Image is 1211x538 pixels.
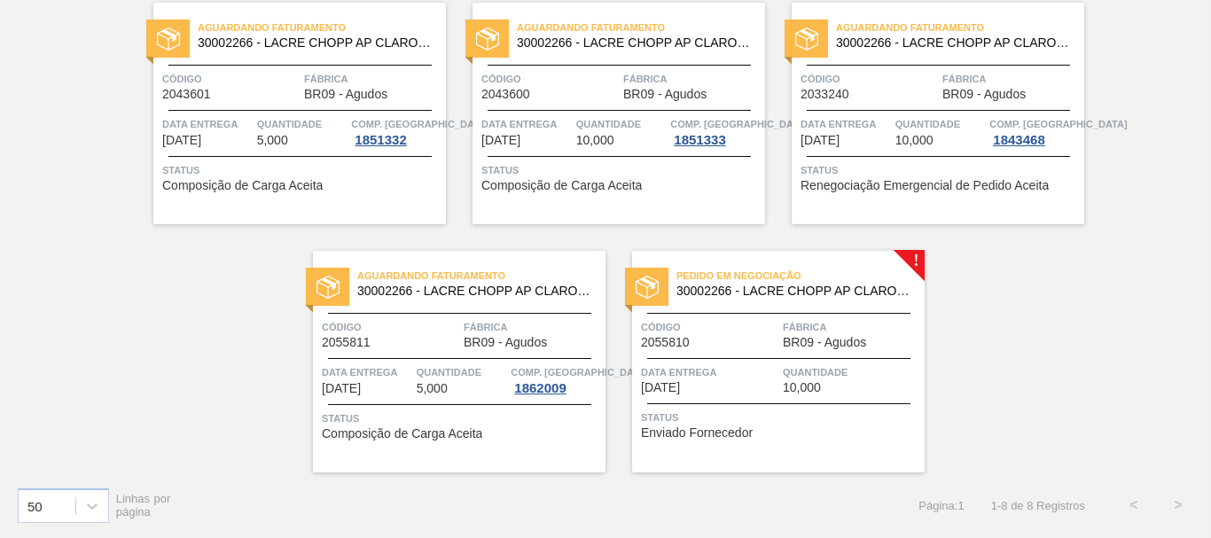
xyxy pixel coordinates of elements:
[417,363,507,381] span: Quantidade
[836,36,1070,50] span: 30002266 - LACRE CHOPP AP CLARO AF IN65
[481,161,761,179] span: Status
[322,409,601,427] span: Status
[895,134,934,147] span: 10,000
[576,115,667,133] span: Quantidade
[783,318,920,336] span: Fábrica
[162,70,300,88] span: Código
[304,88,387,101] span: BR09 - Agudos
[801,88,849,101] span: 2033240
[918,499,964,512] span: Página : 1
[623,70,761,88] span: Fábrica
[801,134,840,147] span: 26/11/2025
[641,318,778,336] span: Código
[198,19,446,36] span: Aguardando Faturamento
[116,492,171,519] span: Linhas por página
[670,115,761,147] a: Comp. [GEOGRAPHIC_DATA]1851333
[765,3,1084,224] a: statusAguardando Faturamento30002266 - LACRE CHOPP AP CLARO AF IN65Código2033240FábricaBR09 - Agu...
[641,381,680,394] span: 24/12/2025
[162,179,323,192] span: Composição de Carga Aceita
[670,133,729,147] div: 1851333
[157,27,180,51] img: status
[511,363,601,395] a: Comp. [GEOGRAPHIC_DATA]1862009
[511,381,569,395] div: 1862009
[351,133,410,147] div: 1851332
[783,381,821,394] span: 10,000
[198,36,432,50] span: 30002266 - LACRE CHOPP AP CLARO AF IN65
[895,115,986,133] span: Quantidade
[464,336,547,349] span: BR09 - Agudos
[417,382,448,395] span: 5,000
[836,19,1084,36] span: Aguardando Faturamento
[676,285,910,298] span: 30002266 - LACRE CHOPP AP CLARO AF IN65
[1156,483,1200,527] button: >
[670,115,808,133] span: Comp. Carga
[783,336,866,349] span: BR09 - Agudos
[162,88,211,101] span: 2043601
[257,134,288,147] span: 5,000
[322,336,371,349] span: 2055811
[27,498,43,513] div: 50
[989,115,1080,147] a: Comp. [GEOGRAPHIC_DATA]1843468
[286,251,605,472] a: statusAguardando Faturamento30002266 - LACRE CHOPP AP CLARO AF IN65Código2055811FábricaBR09 - Agu...
[162,115,253,133] span: Data Entrega
[322,318,459,336] span: Código
[162,161,441,179] span: Status
[257,115,348,133] span: Quantidade
[641,363,778,381] span: Data Entrega
[1112,483,1156,527] button: <
[304,70,441,88] span: Fábrica
[481,134,520,147] span: 17/11/2025
[351,115,488,133] span: Comp. Carga
[989,133,1048,147] div: 1843468
[641,426,753,440] span: Enviado Fornecedor
[636,276,659,299] img: status
[783,363,920,381] span: Quantidade
[517,19,765,36] span: Aguardando Faturamento
[464,318,601,336] span: Fábrica
[481,70,619,88] span: Código
[127,3,446,224] a: statusAguardando Faturamento30002266 - LACRE CHOPP AP CLARO AF IN65Código2043601FábricaBR09 - Agu...
[481,115,572,133] span: Data Entrega
[801,70,938,88] span: Código
[801,115,891,133] span: Data Entrega
[676,267,925,285] span: Pedido em Negociação
[989,115,1127,133] span: Comp. Carga
[162,134,201,147] span: 17/11/2025
[322,382,361,395] span: 23/12/2025
[991,499,1085,512] span: 1 - 8 de 8 Registros
[942,70,1080,88] span: Fábrica
[446,3,765,224] a: statusAguardando Faturamento30002266 - LACRE CHOPP AP CLARO AF IN65Código2043600FábricaBR09 - Agu...
[641,409,920,426] span: Status
[357,267,605,285] span: Aguardando Faturamento
[322,363,412,381] span: Data Entrega
[322,427,482,441] span: Composição de Carga Aceita
[511,363,648,381] span: Comp. Carga
[623,88,707,101] span: BR09 - Agudos
[316,276,340,299] img: status
[351,115,441,147] a: Comp. [GEOGRAPHIC_DATA]1851332
[801,161,1080,179] span: Status
[576,134,614,147] span: 10,000
[801,179,1049,192] span: Renegociação Emergencial de Pedido Aceita
[481,179,642,192] span: Composição de Carga Aceita
[605,251,925,472] a: !statusPedido em Negociação30002266 - LACRE CHOPP AP CLARO AF IN65Código2055810FábricaBR09 - Agud...
[641,336,690,349] span: 2055810
[357,285,591,298] span: 30002266 - LACRE CHOPP AP CLARO AF IN65
[481,88,530,101] span: 2043600
[517,36,751,50] span: 30002266 - LACRE CHOPP AP CLARO AF IN65
[942,88,1026,101] span: BR09 - Agudos
[476,27,499,51] img: status
[795,27,818,51] img: status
